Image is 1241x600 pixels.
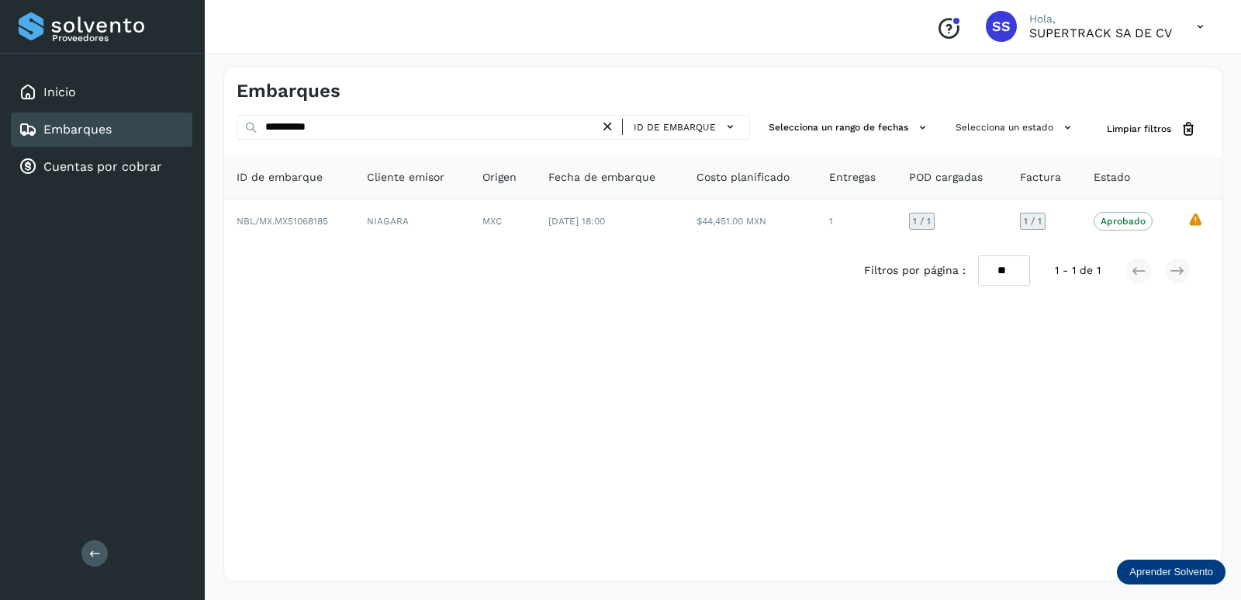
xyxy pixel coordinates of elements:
[237,80,340,102] h4: Embarques
[817,199,897,243] td: 1
[1101,216,1146,227] p: Aprobado
[482,169,517,186] span: Origen
[11,75,192,109] div: Inicio
[43,85,76,99] a: Inicio
[909,169,983,186] span: POD cargadas
[1117,560,1225,584] div: Aprender Solvento
[11,113,192,147] div: Embarques
[913,217,931,226] span: 1 / 1
[1107,122,1171,136] span: Limpiar filtros
[1024,217,1042,226] span: 1 / 1
[1094,115,1209,144] button: Limpiar filtros
[237,169,323,186] span: ID de embarque
[237,216,328,227] span: NBL/MX.MX51068185
[1029,26,1172,40] p: SUPERTRACK SA DE CV
[634,120,716,134] span: ID de embarque
[762,115,937,140] button: Selecciona un rango de fechas
[52,33,186,43] p: Proveedores
[629,116,743,138] button: ID de embarque
[1055,262,1101,279] span: 1 - 1 de 1
[697,169,790,186] span: Costo planificado
[367,169,444,186] span: Cliente emisor
[548,216,605,227] span: [DATE] 18:00
[1129,566,1213,578] p: Aprender Solvento
[354,199,469,243] td: NIAGARA
[684,199,817,243] td: $44,451.00 MXN
[470,199,536,243] td: MXC
[11,150,192,184] div: Cuentas por cobrar
[1020,169,1061,186] span: Factura
[864,262,966,279] span: Filtros por página :
[43,122,112,137] a: Embarques
[1029,12,1172,26] p: Hola,
[548,169,655,186] span: Fecha de embarque
[829,169,876,186] span: Entregas
[43,159,162,174] a: Cuentas por cobrar
[1094,169,1130,186] span: Estado
[949,115,1082,140] button: Selecciona un estado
